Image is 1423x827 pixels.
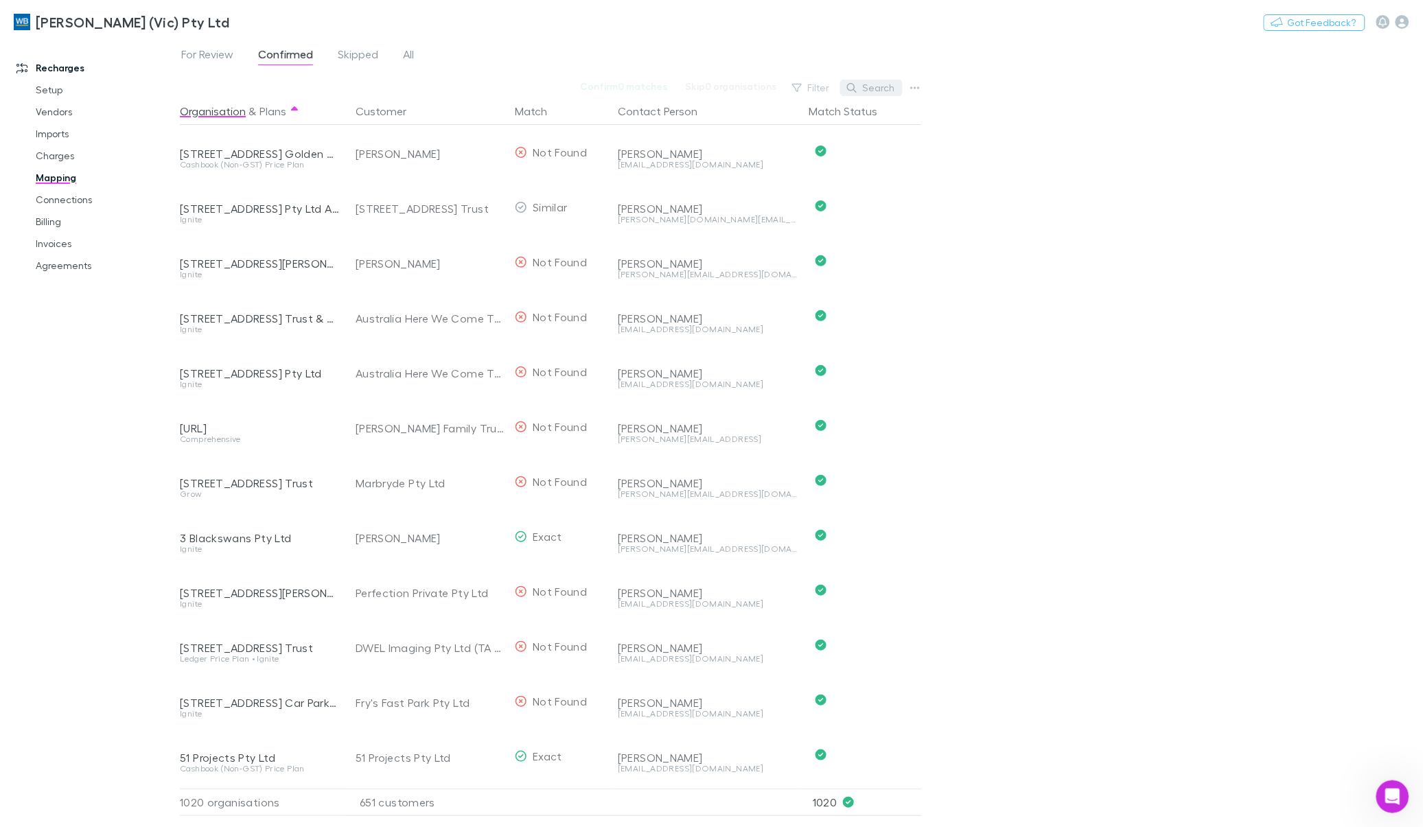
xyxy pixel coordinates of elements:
[533,255,587,268] span: Not Found
[22,255,190,277] a: Agreements
[22,145,190,167] a: Charges
[180,696,339,710] div: [STREET_ADDRESS] Car Park Trust
[345,789,509,816] div: 651 customers
[356,97,423,125] button: Customer
[338,47,378,65] span: Skipped
[533,475,587,488] span: Not Found
[618,202,798,216] div: [PERSON_NAME]
[22,167,190,189] a: Mapping
[356,456,504,511] div: Marbryde Pty Ltd
[22,233,190,255] a: Invoices
[180,312,339,325] div: [STREET_ADDRESS] Trust & Grenville Trust
[618,751,798,765] div: [PERSON_NAME]
[533,200,568,213] span: Similar
[356,620,504,675] div: DWEL Imaging Pty Ltd (TA Gippsland Lakes Medical Imaging)
[180,216,339,224] div: Ignite
[259,97,286,125] button: Plans
[14,14,30,30] img: William Buck (Vic) Pty Ltd's Logo
[533,145,587,159] span: Not Found
[815,365,826,376] svg: Confirmed
[618,435,798,443] div: [PERSON_NAME][EMAIL_ADDRESS]
[815,420,826,431] svg: Confirmed
[618,380,798,388] div: [EMAIL_ADDRESS][DOMAIN_NAME]
[180,97,246,125] button: Organisation
[180,257,339,270] div: [STREET_ADDRESS][PERSON_NAME] Trust
[180,751,339,765] div: 51 Projects Pty Ltd
[258,47,313,65] span: Confirmed
[815,585,826,596] svg: Confirmed
[571,78,676,95] button: Confirm0 matches
[180,147,339,161] div: [STREET_ADDRESS] Golden Triangle Investment Trust
[618,490,798,498] div: [PERSON_NAME][EMAIL_ADDRESS][DOMAIN_NAME]
[356,346,504,401] div: Australia Here We Come Trust
[618,147,798,161] div: [PERSON_NAME]
[618,586,798,600] div: [PERSON_NAME]
[618,366,798,380] div: [PERSON_NAME]
[356,126,504,181] div: [PERSON_NAME]
[533,640,587,653] span: Not Found
[809,97,894,125] button: Match Status
[3,57,190,79] a: Recharges
[815,749,826,760] svg: Confirmed
[618,696,798,710] div: [PERSON_NAME]
[618,216,798,224] div: [PERSON_NAME][DOMAIN_NAME][EMAIL_ADDRESS][PERSON_NAME][DOMAIN_NAME]
[22,189,190,211] a: Connections
[533,365,587,378] span: Not Found
[180,161,339,169] div: Cashbook (Non-GST) Price Plan
[356,291,504,346] div: Australia Here We Come Trust
[618,641,798,655] div: [PERSON_NAME]
[180,476,339,490] div: [STREET_ADDRESS] Trust
[618,600,798,608] div: [EMAIL_ADDRESS][DOMAIN_NAME]
[815,200,826,211] svg: Confirmed
[180,765,339,773] div: Cashbook (Non-GST) Price Plan
[180,380,339,388] div: Ignite
[1376,780,1409,813] iframe: Intercom live chat
[533,749,562,762] span: Exact
[180,270,339,279] div: Ignite
[533,420,587,433] span: Not Found
[515,97,564,125] button: Match
[533,695,587,708] span: Not Found
[618,161,798,169] div: [EMAIL_ADDRESS][DOMAIN_NAME]
[180,325,339,334] div: Ignite
[618,312,798,325] div: [PERSON_NAME]
[815,255,826,266] svg: Confirmed
[180,641,339,655] div: [STREET_ADDRESS] Trust
[22,79,190,101] a: Setup
[22,211,190,233] a: Billing
[180,490,339,498] div: Grow
[618,325,798,334] div: [EMAIL_ADDRESS][DOMAIN_NAME]
[356,236,504,291] div: [PERSON_NAME]
[618,270,798,279] div: [PERSON_NAME][EMAIL_ADDRESS][DOMAIN_NAME]
[815,695,826,706] svg: Confirmed
[785,80,837,96] button: Filter
[403,47,414,65] span: All
[356,511,504,566] div: [PERSON_NAME]
[356,566,504,620] div: Perfection Private Pty Ltd
[618,765,798,773] div: [EMAIL_ADDRESS][DOMAIN_NAME]
[180,655,339,663] div: Ledger Price Plan • Ignite
[618,421,798,435] div: [PERSON_NAME]
[618,531,798,545] div: [PERSON_NAME]
[356,675,504,730] div: Fry's Fast Park Pty Ltd
[181,47,233,65] span: For Review
[180,710,339,718] div: Ignite
[533,310,587,323] span: Not Found
[618,476,798,490] div: [PERSON_NAME]
[356,401,504,456] div: [PERSON_NAME] Family Trust
[180,789,345,816] div: 1020 organisations
[676,78,785,95] button: Skip0 organisations
[618,545,798,553] div: [PERSON_NAME][EMAIL_ADDRESS][DOMAIN_NAME]
[180,586,339,600] div: [STREET_ADDRESS][PERSON_NAME] Pty Ltd
[180,421,339,435] div: [URL]
[618,97,714,125] button: Contact Person
[180,600,339,608] div: Ignite
[618,257,798,270] div: [PERSON_NAME]
[815,640,826,651] svg: Confirmed
[5,5,238,38] a: [PERSON_NAME] (Vic) Pty Ltd
[36,14,229,30] h3: [PERSON_NAME] (Vic) Pty Ltd
[815,475,826,486] svg: Confirmed
[180,531,339,545] div: 3 Blackswans Pty Ltd
[22,101,190,123] a: Vendors
[180,97,339,125] div: &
